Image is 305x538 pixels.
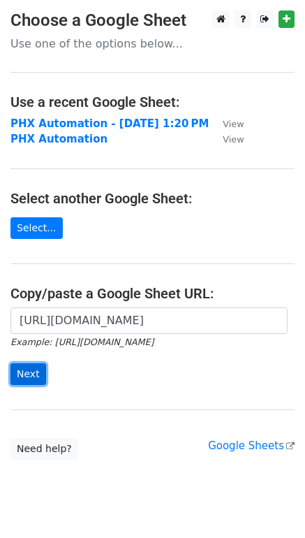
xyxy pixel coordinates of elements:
h4: Use a recent Google Sheet: [10,94,295,110]
p: Use one of the options below... [10,36,295,51]
h4: Select another Google Sheet: [10,190,295,207]
a: Google Sheets [208,439,295,452]
h3: Choose a Google Sheet [10,10,295,31]
a: View [209,117,244,130]
iframe: Chat Widget [235,471,305,538]
a: Need help? [10,438,78,460]
a: PHX Automation [10,133,107,145]
h4: Copy/paste a Google Sheet URL: [10,285,295,302]
input: Next [10,363,46,385]
input: Paste your Google Sheet URL here [10,307,288,334]
small: View [223,134,244,145]
a: PHX Automation - [DATE] 1:20 PM [10,117,209,130]
a: Select... [10,217,63,239]
a: View [209,133,244,145]
small: View [223,119,244,129]
small: Example: [URL][DOMAIN_NAME] [10,337,154,347]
